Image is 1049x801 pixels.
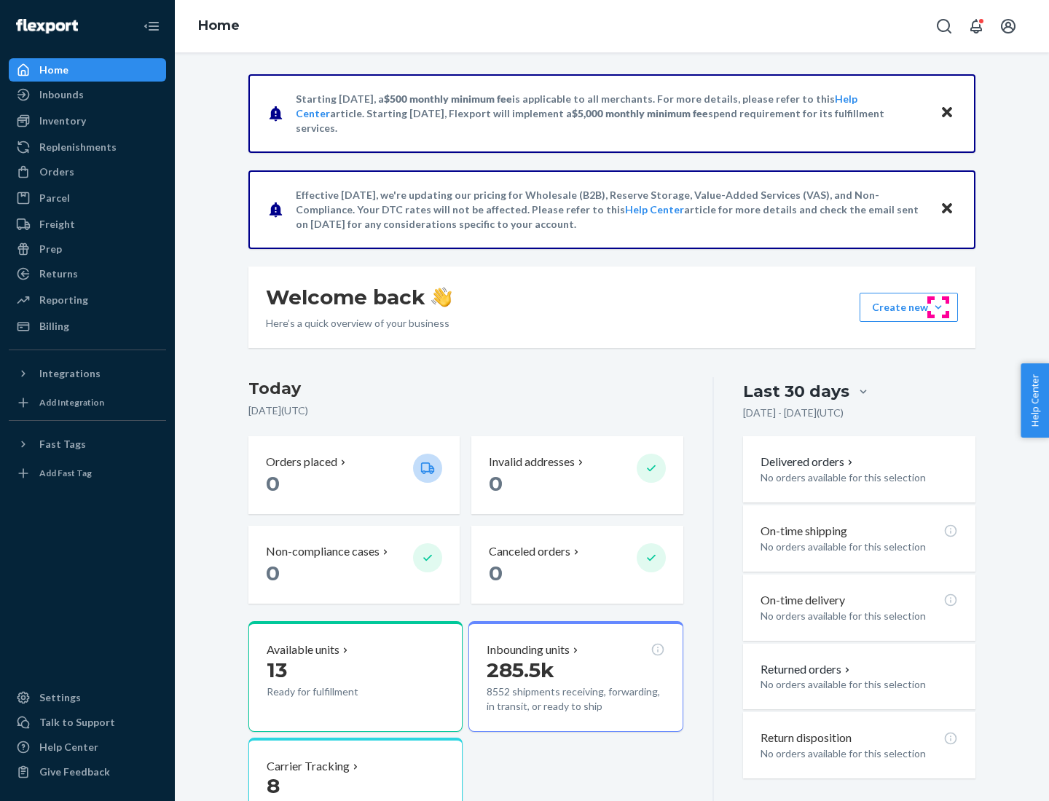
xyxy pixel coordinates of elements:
[384,92,512,105] span: $500 monthly minimum fee
[248,377,683,400] h3: Today
[489,561,503,585] span: 0
[9,735,166,759] a: Help Center
[137,12,166,41] button: Close Navigation
[761,454,856,470] button: Delivered orders
[471,436,683,514] button: Invalid addresses 0
[431,287,452,307] img: hand-wave emoji
[266,471,280,496] span: 0
[39,242,62,256] div: Prep
[9,462,166,485] a: Add Fast Tag
[39,87,84,102] div: Inbounds
[9,315,166,338] a: Billing
[39,217,75,232] div: Freight
[39,191,70,205] div: Parcel
[248,621,463,732] button: Available units13Ready for fulfillment
[39,715,115,730] div: Talk to Support
[930,12,959,41] button: Open Search Box
[296,188,926,232] p: Effective [DATE], we're updating our pricing for Wholesale (B2B), Reserve Storage, Value-Added Se...
[9,288,166,312] a: Reporting
[938,199,956,220] button: Close
[39,267,78,281] div: Returns
[471,526,683,604] button: Canceled orders 0
[761,470,958,485] p: No orders available for this selection
[266,561,280,585] span: 0
[487,658,554,682] span: 285.5k
[16,19,78,33] img: Flexport logo
[9,58,166,82] a: Home
[39,114,86,128] div: Inventory
[938,103,956,124] button: Close
[39,437,86,451] div: Fast Tags
[39,396,104,409] div: Add Integration
[39,765,110,779] div: Give Feedback
[761,523,847,540] p: On-time shipping
[487,642,570,658] p: Inbounding units
[39,165,74,179] div: Orders
[266,284,452,310] h1: Welcome back
[489,454,575,470] p: Invalid addresses
[962,12,991,41] button: Open notifications
[9,237,166,261] a: Prep
[266,543,380,560] p: Non-compliance cases
[761,592,845,609] p: On-time delivery
[761,540,958,554] p: No orders available for this selection
[39,140,117,154] div: Replenishments
[468,621,683,732] button: Inbounding units285.5k8552 shipments receiving, forwarding, in transit, or ready to ship
[9,213,166,236] a: Freight
[9,362,166,385] button: Integrations
[248,403,683,418] p: [DATE] ( UTC )
[267,658,287,682] span: 13
[267,758,350,775] p: Carrier Tracking
[761,746,958,761] p: No orders available for this selection
[39,740,98,754] div: Help Center
[994,12,1023,41] button: Open account menu
[266,454,337,470] p: Orders placed
[9,760,166,784] button: Give Feedback
[39,293,88,307] div: Reporting
[489,543,570,560] p: Canceled orders
[761,661,853,678] button: Returned orders
[9,262,166,285] a: Returns
[39,366,101,381] div: Integrations
[267,684,401,699] p: Ready for fulfillment
[9,433,166,456] button: Fast Tags
[761,677,958,692] p: No orders available for this selection
[39,690,81,705] div: Settings
[248,526,460,604] button: Non-compliance cases 0
[296,92,926,135] p: Starting [DATE], a is applicable to all merchants. For more details, please refer to this article...
[186,5,251,47] ol: breadcrumbs
[9,711,166,734] a: Talk to Support
[489,471,503,496] span: 0
[39,467,92,479] div: Add Fast Tag
[860,293,958,322] button: Create new
[267,773,280,798] span: 8
[487,684,664,714] p: 8552 shipments receiving, forwarding, in transit, or ready to ship
[9,160,166,184] a: Orders
[9,135,166,159] a: Replenishments
[761,609,958,623] p: No orders available for this selection
[9,83,166,106] a: Inbounds
[9,391,166,414] a: Add Integration
[267,642,339,658] p: Available units
[1021,363,1049,438] button: Help Center
[39,319,69,334] div: Billing
[572,107,708,119] span: $5,000 monthly minimum fee
[625,203,684,216] a: Help Center
[9,686,166,709] a: Settings
[39,63,68,77] div: Home
[9,186,166,210] a: Parcel
[198,17,240,33] a: Home
[9,109,166,133] a: Inventory
[266,316,452,331] p: Here’s a quick overview of your business
[743,380,849,403] div: Last 30 days
[743,406,844,420] p: [DATE] - [DATE] ( UTC )
[761,730,852,746] p: Return disposition
[248,436,460,514] button: Orders placed 0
